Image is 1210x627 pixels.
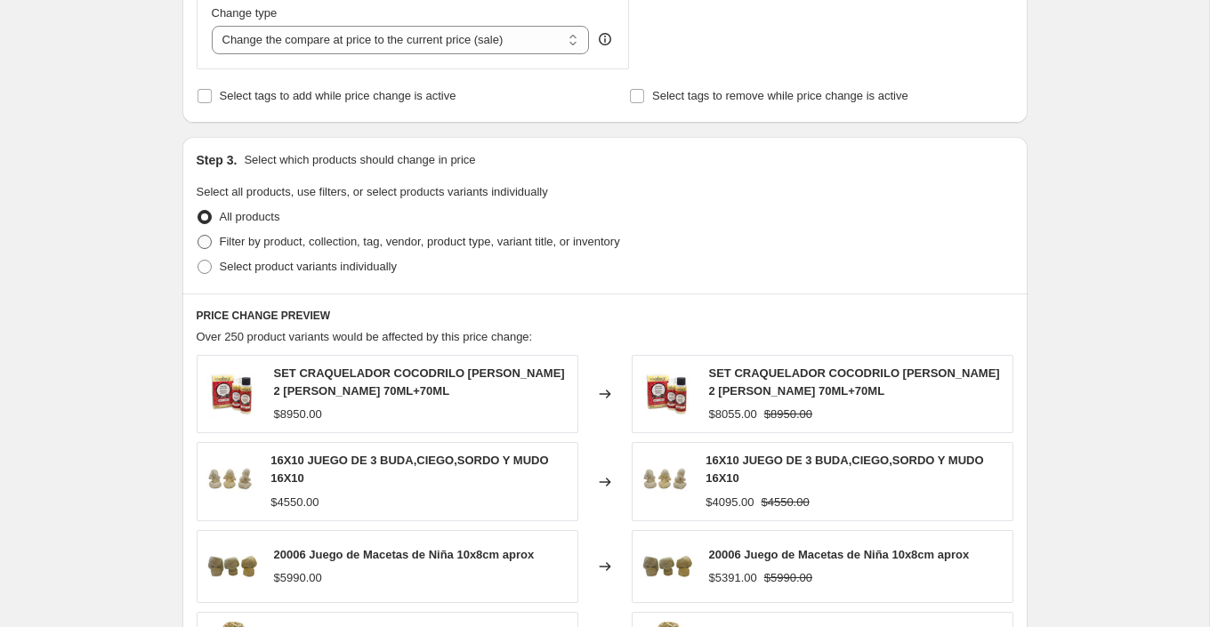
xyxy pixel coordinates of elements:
[270,454,548,485] span: 16X10 JUEGO DE 3 BUDA,CIEGO,SORDO Y MUDO 16X10
[641,367,695,421] img: 8697422123923_80x.jpg
[764,569,812,587] strike: $5990.00
[761,494,809,511] strike: $4550.00
[274,569,322,587] div: $5990.00
[220,210,280,223] span: All products
[709,366,1000,398] span: SET CRAQUELADOR COCODRILO [PERSON_NAME] 2 [PERSON_NAME] 70ML+70ML
[274,406,322,423] div: $8950.00
[270,494,319,511] div: $4550.00
[197,309,1013,323] h6: PRICE CHANGE PREVIEW
[212,6,278,20] span: Change type
[709,548,970,561] span: 20006 Juego de Macetas de Niña 10x8cm aprox
[641,455,692,509] img: WhatsAppImage2025-06-09at12.35.22_1_80x.jpg
[220,89,456,102] span: Select tags to add while price change is active
[652,89,908,102] span: Select tags to remove while price change is active
[206,540,260,593] img: PhotoRoom-20230822-11043p.m._80x.jpg
[764,406,812,423] strike: $8950.00
[197,185,548,198] span: Select all products, use filters, or select products variants individually
[596,30,614,48] div: help
[641,540,695,593] img: PhotoRoom-20230822-11043p.m._80x.jpg
[709,569,757,587] div: $5391.00
[709,406,757,423] div: $8055.00
[206,455,257,509] img: WhatsAppImage2025-06-09at12.35.22_1_80x.jpg
[706,454,983,485] span: 16X10 JUEGO DE 3 BUDA,CIEGO,SORDO Y MUDO 16X10
[220,260,397,273] span: Select product variants individually
[206,367,260,421] img: 8697422123923_80x.jpg
[274,366,565,398] span: SET CRAQUELADOR COCODRILO [PERSON_NAME] 2 [PERSON_NAME] 70ML+70ML
[274,548,535,561] span: 20006 Juego de Macetas de Niña 10x8cm aprox
[197,330,533,343] span: Over 250 product variants would be affected by this price change:
[244,151,475,169] p: Select which products should change in price
[706,494,754,511] div: $4095.00
[220,235,620,248] span: Filter by product, collection, tag, vendor, product type, variant title, or inventory
[197,151,238,169] h2: Step 3.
